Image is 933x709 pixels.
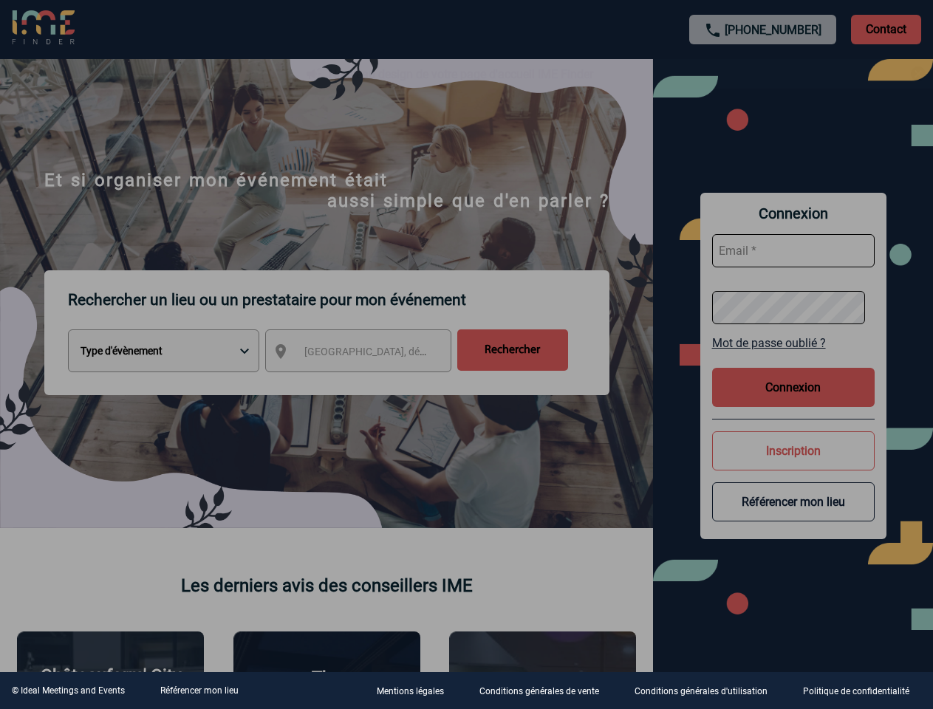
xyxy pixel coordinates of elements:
[479,687,599,697] p: Conditions générales de vente
[160,685,239,696] a: Référencer mon lieu
[12,685,125,696] div: © Ideal Meetings and Events
[365,684,468,698] a: Mentions légales
[623,684,791,698] a: Conditions générales d'utilisation
[377,687,444,697] p: Mentions légales
[635,687,768,697] p: Conditions générales d'utilisation
[468,684,623,698] a: Conditions générales de vente
[791,684,933,698] a: Politique de confidentialité
[803,687,909,697] p: Politique de confidentialité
